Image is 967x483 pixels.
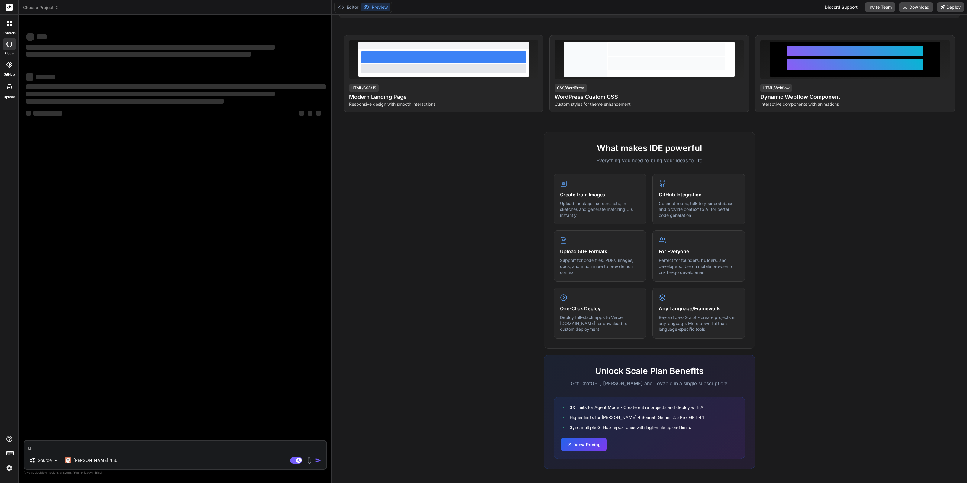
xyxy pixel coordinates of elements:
img: Pick Models [53,458,59,463]
img: icon [315,457,321,463]
p: Upload mockups, screenshots, or sketches and generate matching UIs instantly [560,201,640,218]
textarea: แ [24,441,326,452]
span: ‌ [36,75,55,79]
span: ‌ [299,111,304,116]
span: 3X limits for Agent Mode - Create entire projects and deploy with AI [570,404,705,411]
h4: WordPress Custom CSS [555,93,744,101]
p: Beyond JavaScript - create projects in any language. More powerful than language-specific tools [659,314,739,332]
h4: Upload 50+ Formats [560,248,640,255]
p: [PERSON_NAME] 4 S.. [73,457,118,463]
button: Preview [361,3,390,11]
span: ‌ [26,52,251,57]
p: Responsive design with smooth interactions [349,101,538,107]
button: Download [899,2,933,12]
span: Sync multiple GitHub repositories with higher file upload limits [570,424,691,430]
h2: What makes IDE powerful [554,142,745,154]
label: code [5,51,14,56]
span: ‌ [26,73,33,81]
img: settings [4,463,15,473]
span: ‌ [26,45,275,50]
span: ‌ [26,33,34,41]
label: GitHub [4,72,15,77]
div: HTML/CSS/JS [349,84,379,92]
p: Source [38,457,52,463]
span: ‌ [308,111,312,116]
label: Upload [4,95,15,100]
p: Perfect for founders, builders, and developers. Use on mobile browser for on-the-go development [659,257,739,275]
button: Invite Team [865,2,895,12]
label: threads [3,31,16,36]
h4: Dynamic Webflow Component [760,93,950,101]
p: Connect repos, talk to your codebase, and provide context to AI for better code generation [659,201,739,218]
span: ‌ [33,111,62,116]
h2: Unlock Scale Plan Benefits [554,365,745,377]
p: Support for code files, PDFs, images, docs, and much more to provide rich context [560,257,640,275]
h4: Modern Landing Page [349,93,538,101]
img: attachment [306,457,313,464]
span: privacy [81,471,92,474]
button: Deploy [937,2,964,12]
div: CSS/WordPress [555,84,587,92]
p: Interactive components with animations [760,101,950,107]
span: ‌ [26,92,275,96]
h4: One-Click Deploy [560,305,640,312]
span: Choose Project [23,5,59,11]
img: Claude 4 Sonnet [65,457,71,463]
div: HTML/Webflow [760,84,792,92]
span: ‌ [26,84,326,89]
span: Higher limits for [PERSON_NAME] 4 Sonnet, Gemini 2.5 Pro, GPT 4.1 [570,414,704,420]
h4: Create from Images [560,191,640,198]
h4: GitHub Integration [659,191,739,198]
button: View Pricing [561,438,607,451]
p: Everything you need to bring your ideas to life [554,157,745,164]
h4: For Everyone [659,248,739,255]
div: Discord Support [821,2,861,12]
span: ‌ [316,111,321,116]
p: Always double-check its answers. Your in Bind [24,470,327,475]
p: Get ChatGPT, [PERSON_NAME] and Lovable in a single subscription! [554,380,745,387]
span: ‌ [26,111,31,116]
button: Editor [336,3,361,11]
span: ‌ [26,99,224,104]
p: Deploy full-stack apps to Vercel, [DOMAIN_NAME], or download for custom deployment [560,314,640,332]
span: ‌ [37,34,47,39]
p: Custom styles for theme enhancement [555,101,744,107]
h4: Any Language/Framework [659,305,739,312]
